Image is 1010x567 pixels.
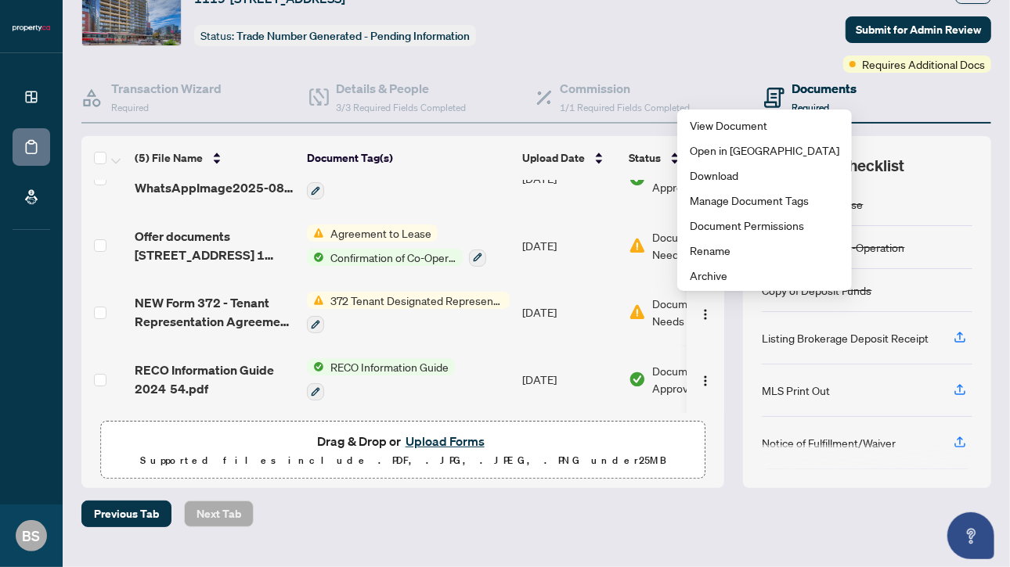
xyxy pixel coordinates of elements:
[560,79,690,98] h4: Commission
[307,358,324,375] img: Status Icon
[516,279,622,346] td: [DATE]
[690,142,839,159] span: Open in [GEOGRAPHIC_DATA]
[629,371,646,388] img: Document Status
[652,228,734,263] span: Document Needs Work
[690,267,839,284] span: Archive
[135,361,294,398] span: RECO Information Guide 2024 54.pdf
[693,367,718,392] button: Logo
[690,117,839,134] span: View Document
[307,249,324,266] img: Status Icon
[690,167,839,184] span: Download
[762,382,830,399] div: MLS Print Out
[317,431,489,451] span: Drag & Drop or
[324,224,438,242] span: Agreement to Lease
[516,346,622,413] td: [DATE]
[194,25,476,46] div: Status:
[307,224,324,242] img: Status Icon
[401,431,489,451] button: Upload Forms
[337,79,467,98] h4: Details & People
[236,29,470,43] span: Trade Number Generated - Pending Information
[516,212,622,279] td: [DATE]
[652,295,734,329] span: Document Needs Work
[652,362,749,397] span: Document Approved
[307,358,455,400] button: Status IconRECO Information Guide
[762,434,896,451] div: Notice of Fulfillment/Waiver
[307,292,324,309] img: Status Icon
[699,375,712,387] img: Logo
[110,451,695,470] p: Supported files include .PDF, .JPG, .JPEG, .PNG under 25 MB
[629,149,661,167] span: Status
[324,358,455,375] span: RECO Information Guide
[307,224,486,267] button: Status IconAgreement to LeaseStatus IconConfirmation of Co-Operation
[516,136,622,180] th: Upload Date
[629,303,646,321] img: Document Status
[690,217,839,234] span: Document Permissions
[699,308,712,321] img: Logo
[135,227,294,264] span: Offer documents [STREET_ADDRESS] 1 2.pdf
[111,102,149,113] span: Required
[792,79,857,98] h4: Documents
[622,136,756,180] th: Status
[135,149,203,167] span: (5) File Name
[690,192,839,209] span: Manage Document Tags
[792,102,830,113] span: Required
[81,501,171,527] button: Previous Tab
[693,300,718,325] button: Logo
[23,525,41,547] span: BS
[522,149,585,167] span: Upload Date
[947,512,994,559] button: Open asap
[337,102,467,113] span: 3/3 Required Fields Completed
[307,292,510,334] button: Status Icon372 Tenant Designated Representation Agreement with Company Schedule A
[762,329,929,346] div: Listing Brokerage Deposit Receipt
[324,292,510,309] span: 372 Tenant Designated Representation Agreement with Company Schedule A
[324,249,463,266] span: Confirmation of Co-Operation
[690,242,839,259] span: Rename
[111,79,222,98] h4: Transaction Wizard
[856,17,981,42] span: Submit for Admin Review
[128,136,301,180] th: (5) File Name
[94,501,159,526] span: Previous Tab
[560,102,690,113] span: 1/1 Required Fields Completed
[135,293,294,331] span: NEW Form 372 - Tenant Representation Agreement with Propertyca Schedule A 43.pdf
[101,422,705,479] span: Drag & Drop orUpload FormsSupported files include .PDF, .JPG, .JPEG, .PNG under25MB
[13,23,50,33] img: logo
[629,237,646,254] img: Document Status
[184,501,254,527] button: Next Tab
[846,16,991,43] button: Submit for Admin Review
[301,136,516,180] th: Document Tag(s)
[862,56,985,73] span: Requires Additional Docs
